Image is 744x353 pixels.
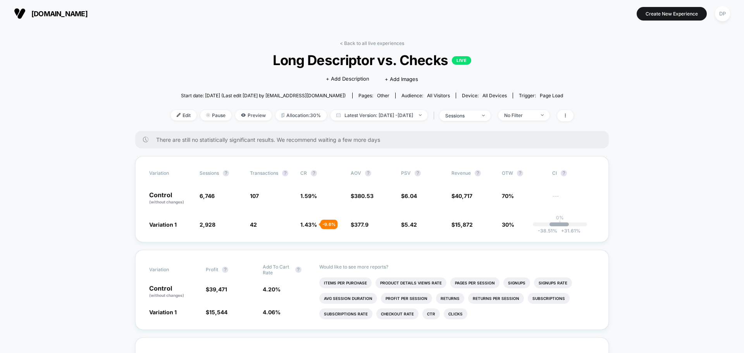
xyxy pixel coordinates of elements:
p: LIVE [452,56,471,65]
span: Long Descriptor vs. Checks [191,52,553,68]
span: -38.51 % [538,228,557,234]
div: DP [715,6,730,21]
span: Transactions [250,170,278,176]
button: ? [222,267,228,273]
span: Add To Cart Rate [263,264,291,276]
span: 6.04 [405,193,417,199]
li: Returns [436,293,464,304]
span: Page Load [540,93,563,98]
span: Variation 1 [149,221,177,228]
span: Variation 1 [149,309,177,315]
p: Control [149,285,198,298]
span: 39,471 [209,286,227,293]
span: Pause [200,110,231,121]
div: - 9.6 % [320,220,338,229]
span: 40,717 [455,193,472,199]
div: Trigger: [519,93,563,98]
span: All Visitors [427,93,450,98]
button: ? [561,170,567,176]
span: (without changes) [149,293,184,298]
span: 377.9 [354,221,369,228]
img: end [482,115,485,116]
span: $ [401,221,417,228]
span: There are still no statistically significant results. We recommend waiting a few more days [156,136,593,143]
span: Device: [456,93,513,98]
span: Allocation: 30% [276,110,327,121]
img: end [206,113,210,117]
p: 0% [556,215,564,220]
span: Latest Version: [DATE] - [DATE] [331,110,427,121]
li: Signups Rate [534,277,572,288]
span: 1.59 % [300,193,317,199]
span: $ [206,286,227,293]
span: 30% [502,221,514,228]
span: 6,746 [200,193,215,199]
span: 1.43 % [300,221,317,228]
li: Returns Per Session [468,293,524,304]
span: 15,872 [455,221,473,228]
li: Pages Per Session [450,277,499,288]
li: Checkout Rate [376,308,418,319]
li: Avg Session Duration [319,293,377,304]
button: ? [365,170,371,176]
span: Variation [149,170,192,176]
li: Items Per Purchase [319,277,372,288]
span: 2,928 [200,221,215,228]
div: Audience: [401,93,450,98]
img: end [541,114,544,116]
img: end [419,114,422,116]
li: Product Details Views Rate [375,277,446,288]
span: PSV [401,170,411,176]
span: $ [351,193,374,199]
span: CI [552,170,595,176]
div: Pages: [358,93,389,98]
span: OTW [502,170,544,176]
img: edit [177,113,181,117]
span: Sessions [200,170,219,176]
img: rebalance [281,113,284,117]
p: Would like to see more reports? [319,264,595,270]
p: | [559,220,561,226]
li: Subscriptions Rate [319,308,372,319]
span: 15,544 [209,309,227,315]
button: [DOMAIN_NAME] [12,7,90,20]
span: Start date: [DATE] (Last edit [DATE] by [EMAIL_ADDRESS][DOMAIN_NAME]) [181,93,346,98]
a: < Back to all live experiences [340,40,404,46]
p: Control [149,192,192,205]
span: 107 [250,193,259,199]
span: $ [206,309,227,315]
div: No Filter [504,112,535,118]
span: + Add Description [326,75,369,83]
button: ? [517,170,523,176]
span: 42 [250,221,257,228]
span: 4.20 % [263,286,281,293]
span: 4.06 % [263,309,281,315]
span: $ [451,221,473,228]
span: + Add Images [385,76,418,82]
span: Variation [149,264,192,276]
img: Visually logo [14,8,26,19]
button: ? [311,170,317,176]
div: sessions [445,113,476,119]
span: other [377,93,389,98]
span: Edit [171,110,196,121]
button: Create New Experience [637,7,707,21]
button: ? [295,267,301,273]
span: 5.42 [405,221,417,228]
span: 380.53 [354,193,374,199]
li: Profit Per Session [381,293,432,304]
span: CR [300,170,307,176]
span: $ [351,221,369,228]
span: + [561,228,564,234]
span: Preview [235,110,272,121]
span: all devices [482,93,507,98]
li: Ctr [422,308,440,319]
li: Subscriptions [528,293,570,304]
img: calendar [336,113,341,117]
button: ? [223,170,229,176]
span: (without changes) [149,200,184,204]
span: $ [451,193,472,199]
li: Clicks [444,308,467,319]
span: [DOMAIN_NAME] [31,10,88,18]
button: DP [713,6,732,22]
